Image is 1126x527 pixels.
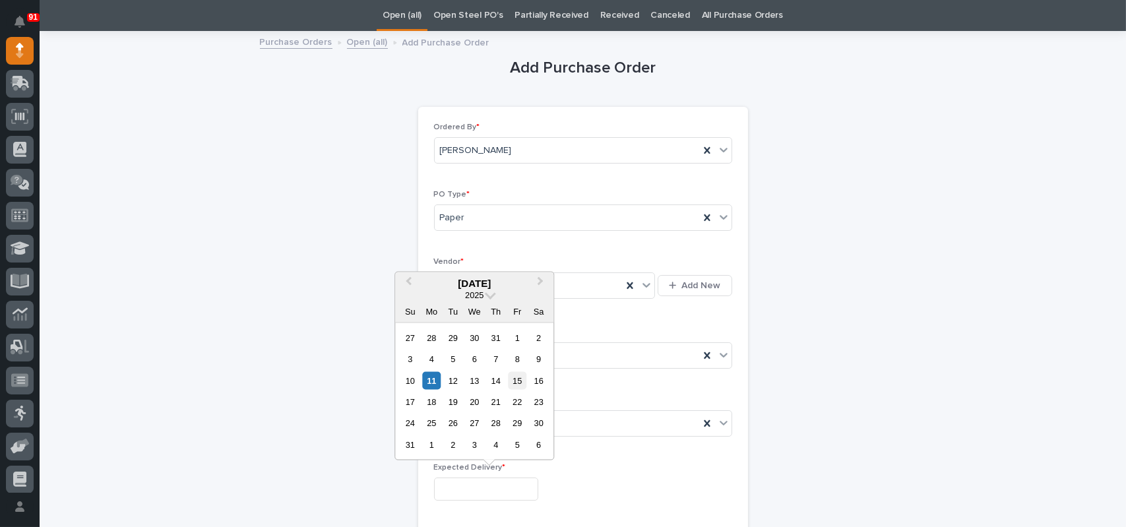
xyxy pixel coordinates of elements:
div: Choose Friday, August 29th, 2025 [509,414,526,432]
div: Choose Saturday, September 6th, 2025 [530,436,547,454]
span: Vendor [434,258,464,266]
div: Choose Tuesday, August 12th, 2025 [444,371,462,389]
div: Choose Saturday, August 9th, 2025 [530,350,547,368]
div: Choose Thursday, August 14th, 2025 [487,371,505,389]
div: Choose Thursday, September 4th, 2025 [487,436,505,454]
div: Choose Monday, August 4th, 2025 [423,350,441,368]
div: Fr [509,302,526,320]
span: [PERSON_NAME] [440,144,512,158]
div: month 2025-08 [400,326,549,455]
button: Notifications [6,8,34,36]
div: Choose Monday, August 25th, 2025 [423,414,441,432]
div: We [466,302,484,320]
div: Choose Tuesday, August 5th, 2025 [444,350,462,368]
span: Ordered By [434,123,480,131]
div: Choose Sunday, August 24th, 2025 [401,414,419,432]
div: Choose Tuesday, August 26th, 2025 [444,414,462,432]
div: [DATE] [395,277,553,289]
div: Su [401,302,419,320]
div: Choose Friday, August 1st, 2025 [509,328,526,346]
div: Choose Wednesday, August 13th, 2025 [466,371,484,389]
div: Sa [530,302,547,320]
div: Choose Saturday, August 23rd, 2025 [530,393,547,411]
button: Previous Month [396,273,418,294]
div: Choose Wednesday, July 30th, 2025 [466,328,484,346]
div: Choose Sunday, August 17th, 2025 [401,393,419,411]
div: Choose Saturday, August 2nd, 2025 [530,328,547,346]
span: Paper [440,211,465,225]
p: Add Purchase Order [402,34,489,49]
span: Expected Delivery [434,464,506,472]
div: Choose Sunday, August 10th, 2025 [401,371,419,389]
div: Choose Wednesday, August 27th, 2025 [466,414,484,432]
span: 2025 [465,290,484,299]
a: Open (all) [347,34,388,49]
div: Choose Tuesday, September 2nd, 2025 [444,436,462,454]
p: 91 [29,13,38,22]
div: Choose Monday, September 1st, 2025 [423,436,441,454]
div: Choose Saturday, August 30th, 2025 [530,414,547,432]
div: Th [487,302,505,320]
button: Add New [658,275,732,296]
div: Choose Saturday, August 16th, 2025 [530,371,547,389]
div: Choose Wednesday, August 20th, 2025 [466,393,484,411]
span: PO Type [434,191,470,199]
h1: Add Purchase Order [418,59,748,78]
div: Choose Sunday, August 31st, 2025 [401,436,419,454]
div: Choose Wednesday, September 3rd, 2025 [466,436,484,454]
div: Choose Friday, August 15th, 2025 [509,371,526,389]
div: Choose Monday, July 28th, 2025 [423,328,441,346]
div: Notifications91 [16,16,34,37]
div: Choose Sunday, August 3rd, 2025 [401,350,419,368]
div: Choose Thursday, August 28th, 2025 [487,414,505,432]
div: Choose Thursday, August 7th, 2025 [487,350,505,368]
div: Choose Tuesday, July 29th, 2025 [444,328,462,346]
div: Choose Tuesday, August 19th, 2025 [444,393,462,411]
div: Choose Thursday, July 31st, 2025 [487,328,505,346]
div: Choose Monday, August 11th, 2025 [423,371,441,389]
div: Choose Friday, August 8th, 2025 [509,350,526,368]
div: Choose Wednesday, August 6th, 2025 [466,350,484,368]
div: Choose Sunday, July 27th, 2025 [401,328,419,346]
button: Next Month [531,273,552,294]
div: Mo [423,302,441,320]
div: Choose Monday, August 18th, 2025 [423,393,441,411]
div: Choose Thursday, August 21st, 2025 [487,393,505,411]
div: Choose Friday, August 22nd, 2025 [509,393,526,411]
span: Add New [682,281,721,290]
div: Choose Friday, September 5th, 2025 [509,436,526,454]
div: Tu [444,302,462,320]
a: Purchase Orders [260,34,332,49]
